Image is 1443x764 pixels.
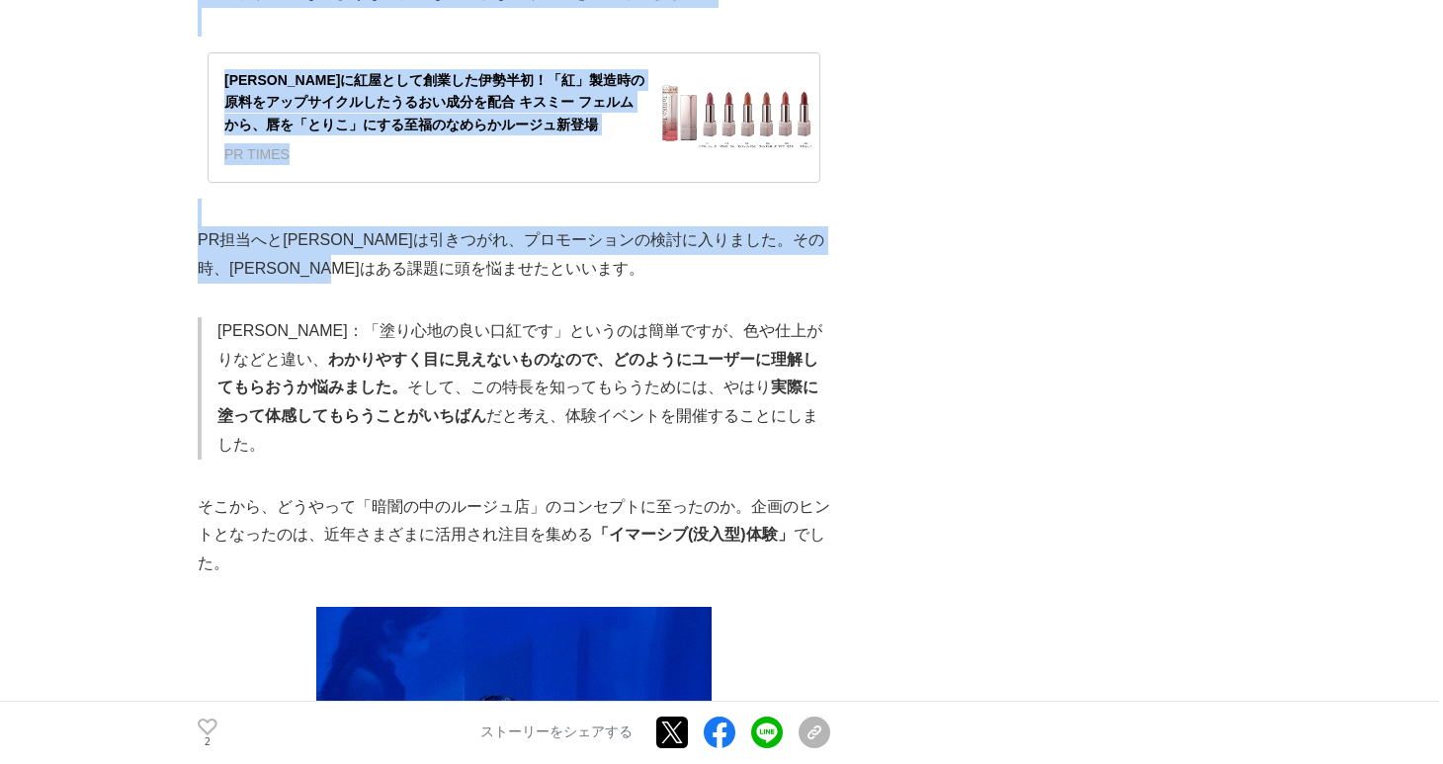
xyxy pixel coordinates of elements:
[208,52,820,183] a: [PERSON_NAME]に紅屋として創業した伊勢半初！「紅」製造時の原料をアップサイクルしたうるおい成分を配合 キスミー フェルムから、唇を「とりこ」にする至福のなめらかルージュ新登場PR T...
[198,493,830,578] p: そこから、どうやって「暗闇の中のルージュ店」のコンセプトに至ったのか。企画のヒントとなったのは、近年さまざまに活用され注目を集める でした。
[593,526,794,543] strong: 「イマーシブ(没入型)体験」
[217,351,818,396] strong: わかりやすく目に見えないものなので、どのようにユーザーに理解してもらおうか悩みました。
[217,317,830,460] p: [PERSON_NAME]：「塗り心地の良い口紅です」というのは簡単ですが、色や仕上がりなどと違い、 そして、この特長を知ってもらうためには、やはり だと考え、体験イベントを開催することにしました。
[224,143,645,165] div: PR TIMES
[198,226,830,284] p: PR担当へと[PERSON_NAME]は引きつがれ、プロモーションの検討に入りました。その時、[PERSON_NAME]はある課題に頭を悩ませたといいます。
[480,724,633,742] p: ストーリーをシェアする
[224,69,645,135] div: [PERSON_NAME]に紅屋として創業した伊勢半初！「紅」製造時の原料をアップサイクルしたうるおい成分を配合 キスミー フェルムから、唇を「とりこ」にする至福のなめらかルージュ新登場
[198,737,217,747] p: 2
